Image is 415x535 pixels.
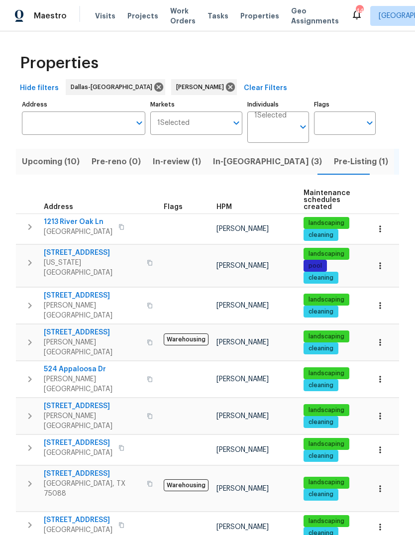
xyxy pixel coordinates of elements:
span: [STREET_ADDRESS] [44,291,141,301]
span: Pre-Listing (1) [334,155,388,169]
label: Flags [314,102,376,107]
span: Clear Filters [244,82,287,95]
span: landscaping [305,296,348,304]
span: [PERSON_NAME] [216,262,269,269]
button: Open [132,116,146,130]
span: [PERSON_NAME][GEOGRAPHIC_DATA] [44,301,141,321]
span: [STREET_ADDRESS] [44,438,112,448]
span: Work Orders [170,6,196,26]
span: landscaping [305,250,348,258]
span: cleaning [305,231,337,239]
span: [STREET_ADDRESS] [44,515,112,525]
span: 524 Appaloosa Dr [44,364,141,374]
span: Geo Assignments [291,6,339,26]
span: [PERSON_NAME][GEOGRAPHIC_DATA] [44,411,141,431]
span: Maintenance schedules created [304,190,350,211]
span: landscaping [305,369,348,378]
div: [PERSON_NAME] [171,79,237,95]
span: [PERSON_NAME] [176,82,228,92]
span: cleaning [305,418,337,427]
span: [STREET_ADDRESS] [44,248,141,258]
span: Projects [127,11,158,21]
span: In-[GEOGRAPHIC_DATA] (3) [213,155,322,169]
span: [PERSON_NAME] [216,485,269,492]
span: Tasks [207,12,228,19]
span: Properties [240,11,279,21]
span: [PERSON_NAME] [216,524,269,531]
span: cleaning [305,308,337,316]
span: [PERSON_NAME] [216,376,269,383]
span: cleaning [305,452,337,460]
span: [PERSON_NAME] [216,225,269,232]
span: Hide filters [20,82,59,95]
button: Open [229,116,243,130]
span: [PERSON_NAME] [216,446,269,453]
span: landscaping [305,219,348,227]
label: Markets [150,102,243,107]
button: Open [363,116,377,130]
span: cleaning [305,381,337,390]
span: Upcoming (10) [22,155,80,169]
span: [PERSON_NAME][GEOGRAPHIC_DATA] [44,337,141,357]
span: Visits [95,11,115,21]
span: [US_STATE][GEOGRAPHIC_DATA] [44,258,141,278]
span: 1 Selected [254,111,287,120]
span: [GEOGRAPHIC_DATA] [44,448,112,458]
div: 44 [356,6,363,16]
span: Dallas-[GEOGRAPHIC_DATA] [71,82,156,92]
span: [STREET_ADDRESS] [44,327,141,337]
span: cleaning [305,344,337,353]
span: landscaping [305,406,348,415]
span: cleaning [305,274,337,282]
span: 1213 River Oak Ln [44,217,112,227]
button: Open [296,120,310,134]
span: [STREET_ADDRESS] [44,469,141,479]
span: [PERSON_NAME] [216,302,269,309]
label: Address [22,102,145,107]
span: [PERSON_NAME] [216,339,269,346]
span: [PERSON_NAME] [216,413,269,420]
span: pool [305,262,326,270]
span: Properties [20,58,99,68]
span: Address [44,204,73,211]
span: Pre-reno (0) [92,155,141,169]
span: Warehousing [164,333,208,345]
button: Clear Filters [240,79,291,98]
span: landscaping [305,517,348,526]
span: Warehousing [164,479,208,491]
label: Individuals [247,102,309,107]
span: [GEOGRAPHIC_DATA] [44,525,112,535]
span: [PERSON_NAME][GEOGRAPHIC_DATA] [44,374,141,394]
div: Dallas-[GEOGRAPHIC_DATA] [66,79,165,95]
span: 1 Selected [157,119,190,127]
span: In-review (1) [153,155,201,169]
span: cleaning [305,490,337,499]
span: Maestro [34,11,67,21]
span: [STREET_ADDRESS] [44,401,141,411]
span: Flags [164,204,183,211]
button: Hide filters [16,79,63,98]
span: [GEOGRAPHIC_DATA] [44,227,112,237]
span: [GEOGRAPHIC_DATA], TX 75088 [44,479,141,499]
span: landscaping [305,332,348,341]
span: landscaping [305,478,348,487]
span: HPM [216,204,232,211]
span: landscaping [305,440,348,448]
